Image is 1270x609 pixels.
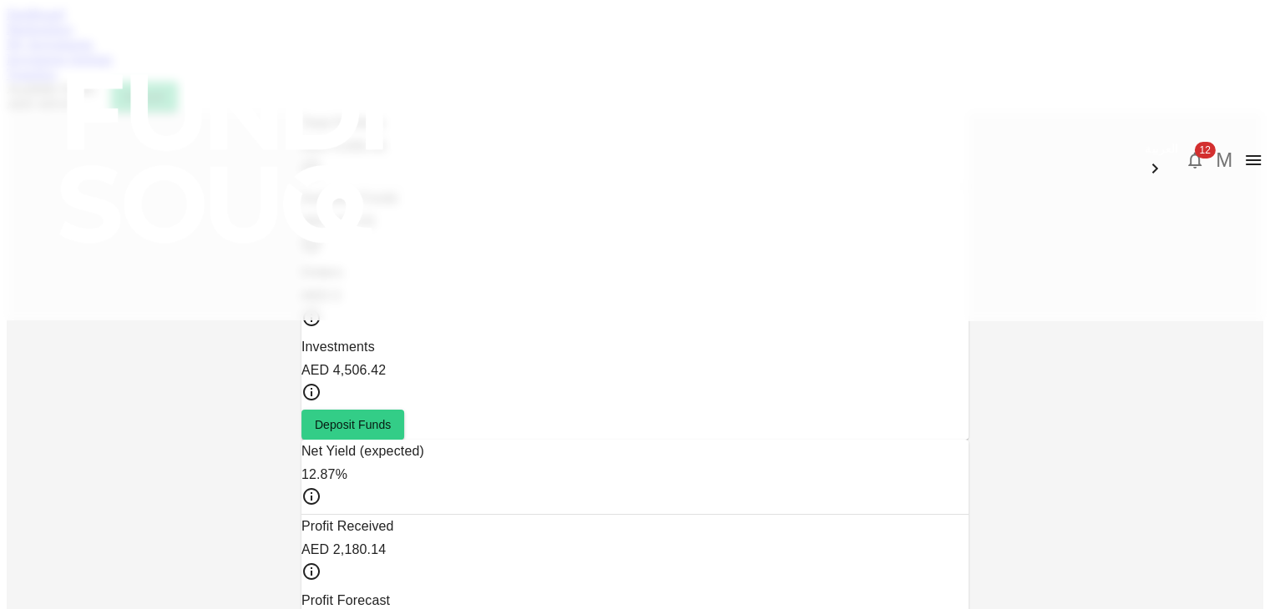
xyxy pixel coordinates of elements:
[301,593,390,607] span: Profit Forecast
[301,519,394,533] span: Profit Received
[301,444,424,458] span: Net Yield (expected)
[1194,142,1215,159] span: 12
[1178,143,1212,177] button: 12
[301,359,969,382] div: AED 4,506.42
[301,410,405,440] button: Deposit Funds
[301,463,969,486] div: 12.87%
[301,538,969,561] div: AED 2,180.14
[301,340,375,354] span: Investments
[1145,142,1178,155] span: العربية
[1212,148,1237,173] button: M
